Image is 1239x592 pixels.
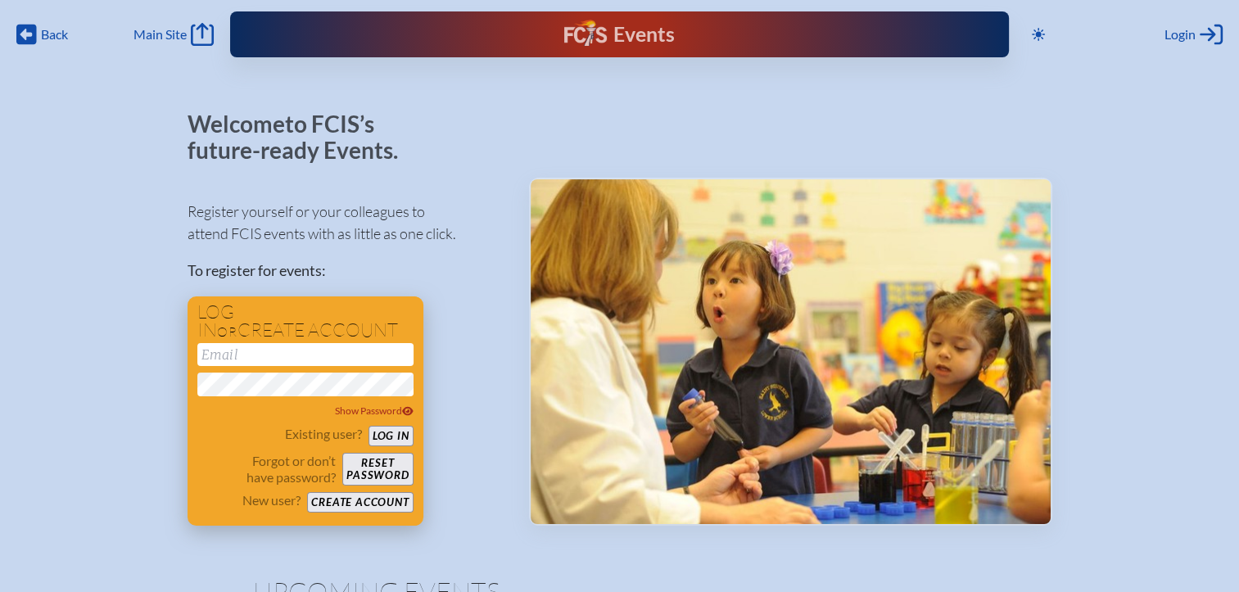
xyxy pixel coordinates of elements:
span: or [217,323,237,340]
button: Resetpassword [342,453,413,486]
p: New user? [242,492,301,508]
span: Back [41,26,68,43]
p: Forgot or don’t have password? [197,453,337,486]
button: Create account [307,492,413,513]
span: Login [1164,26,1196,43]
p: Register yourself or your colleagues to attend FCIS events with as little as one click. [188,201,503,245]
p: Existing user? [285,426,362,442]
div: FCIS Events — Future ready [451,20,788,49]
button: Log in [369,426,414,446]
a: Main Site [133,23,214,46]
p: To register for events: [188,260,503,282]
img: Events [531,179,1051,525]
input: Email [197,343,414,366]
span: Main Site [133,26,187,43]
p: Welcome to FCIS’s future-ready Events. [188,111,417,163]
span: Show Password [335,404,414,417]
h1: Log in create account [197,303,414,340]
